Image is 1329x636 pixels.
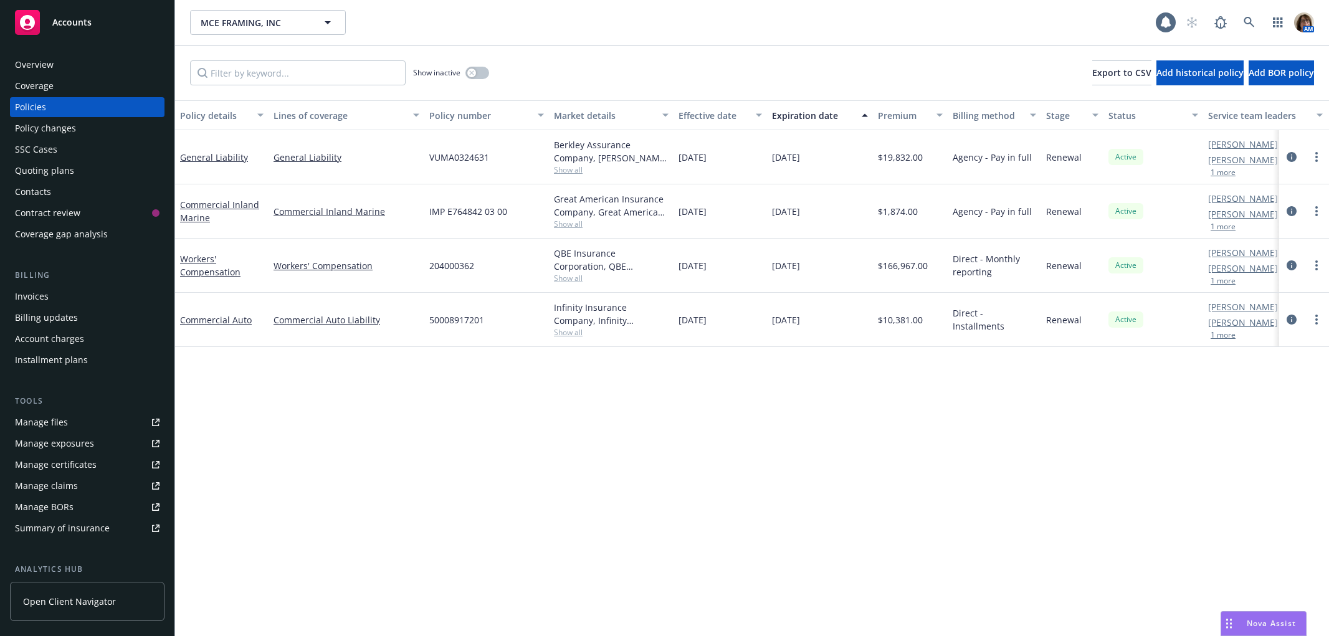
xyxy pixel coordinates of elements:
[1294,12,1314,32] img: photo
[772,259,800,272] span: [DATE]
[1221,611,1307,636] button: Nova Assist
[1108,109,1184,122] div: Status
[201,16,308,29] span: MCE FRAMING, INC
[10,224,164,244] a: Coverage gap analysis
[1041,100,1103,130] button: Stage
[767,100,873,130] button: Expiration date
[15,329,84,349] div: Account charges
[429,259,474,272] span: 204000362
[1046,205,1082,218] span: Renewal
[772,151,800,164] span: [DATE]
[269,100,424,130] button: Lines of coverage
[1113,151,1138,163] span: Active
[554,301,669,327] div: Infinity Insurance Company, Infinity ([PERSON_NAME])
[679,151,707,164] span: [DATE]
[10,563,164,576] div: Analytics hub
[15,55,54,75] div: Overview
[15,140,57,159] div: SSC Cases
[878,151,923,164] span: $19,832.00
[15,182,51,202] div: Contacts
[674,100,767,130] button: Effective date
[180,151,248,163] a: General Liability
[10,5,164,40] a: Accounts
[1211,169,1236,176] button: 1 more
[1156,60,1244,85] button: Add historical policy
[10,329,164,349] a: Account charges
[1249,67,1314,78] span: Add BOR policy
[554,219,669,229] span: Show all
[10,118,164,138] a: Policy changes
[1208,300,1278,313] a: [PERSON_NAME]
[948,100,1041,130] button: Billing method
[10,518,164,538] a: Summary of insurance
[175,100,269,130] button: Policy details
[274,109,406,122] div: Lines of coverage
[10,55,164,75] a: Overview
[10,434,164,453] a: Manage exposures
[953,306,1036,333] span: Direct - Installments
[1203,100,1328,130] button: Service team leaders
[873,100,948,130] button: Premium
[10,350,164,370] a: Installment plans
[1113,260,1138,271] span: Active
[1208,207,1278,221] a: [PERSON_NAME]
[10,203,164,223] a: Contract review
[554,109,655,122] div: Market details
[878,259,928,272] span: $166,967.00
[429,109,530,122] div: Policy number
[10,455,164,475] a: Manage certificates
[180,109,250,122] div: Policy details
[429,313,484,326] span: 50008917201
[1156,67,1244,78] span: Add historical policy
[1247,618,1296,629] span: Nova Assist
[274,151,419,164] a: General Liability
[15,518,110,538] div: Summary of insurance
[274,205,419,218] a: Commercial Inland Marine
[1208,138,1278,151] a: [PERSON_NAME]
[10,97,164,117] a: Policies
[679,109,748,122] div: Effective date
[1211,331,1236,339] button: 1 more
[1092,67,1151,78] span: Export to CSV
[953,109,1022,122] div: Billing method
[190,60,406,85] input: Filter by keyword...
[554,192,669,219] div: Great American Insurance Company, Great American Insurance Group, Risk Transfer Partners
[1309,204,1324,219] a: more
[1103,100,1203,130] button: Status
[1113,206,1138,217] span: Active
[772,313,800,326] span: [DATE]
[15,203,80,223] div: Contract review
[1249,60,1314,85] button: Add BOR policy
[1092,60,1151,85] button: Export to CSV
[190,10,346,35] button: MCE FRAMING, INC
[10,395,164,407] div: Tools
[10,497,164,517] a: Manage BORs
[15,224,108,244] div: Coverage gap analysis
[180,199,259,224] a: Commercial Inland Marine
[15,455,97,475] div: Manage certificates
[878,109,929,122] div: Premium
[274,259,419,272] a: Workers' Compensation
[429,151,489,164] span: VUMA0324631
[772,109,854,122] div: Expiration date
[1208,109,1309,122] div: Service team leaders
[1208,246,1278,259] a: [PERSON_NAME]
[15,350,88,370] div: Installment plans
[15,97,46,117] div: Policies
[554,138,669,164] div: Berkley Assurance Company, [PERSON_NAME] Corporation, Risk Transfer Partners
[1208,262,1278,275] a: [PERSON_NAME]
[52,17,92,27] span: Accounts
[10,269,164,282] div: Billing
[1221,612,1237,635] div: Drag to move
[1046,313,1082,326] span: Renewal
[1284,204,1299,219] a: circleInformation
[1211,277,1236,285] button: 1 more
[554,273,669,283] span: Show all
[1208,316,1278,329] a: [PERSON_NAME]
[15,308,78,328] div: Billing updates
[10,161,164,181] a: Quoting plans
[15,161,74,181] div: Quoting plans
[1237,10,1262,35] a: Search
[15,287,49,306] div: Invoices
